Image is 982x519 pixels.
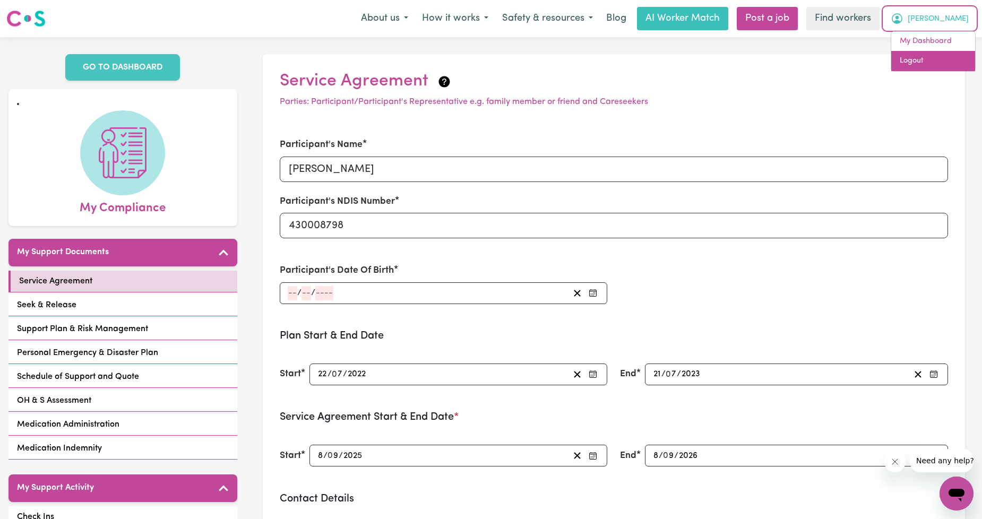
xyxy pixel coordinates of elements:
span: / [661,369,666,379]
label: End [620,367,636,381]
span: OH & S Assessment [17,394,91,407]
span: 0 [332,370,337,378]
a: Blog [600,7,633,30]
h3: Contact Details [280,492,949,505]
input: -- [667,367,677,382]
span: My Compliance [80,195,166,218]
a: Service Agreement [8,271,237,292]
a: GO TO DASHBOARD [65,54,180,81]
a: Personal Emergency & Disaster Plan [8,342,237,364]
a: Medication Administration [8,414,237,436]
button: How it works [415,7,495,30]
span: / [339,451,343,461]
button: My Account [884,7,976,30]
h5: My Support Documents [17,247,109,257]
span: / [297,288,302,298]
h2: Service Agreement [280,71,949,91]
span: / [343,369,347,379]
span: Medication Indemnity [17,442,102,455]
span: / [659,451,663,461]
input: -- [653,367,661,382]
input: -- [332,367,343,382]
input: ---- [678,448,699,463]
span: / [328,369,332,379]
iframe: Message from company [910,449,974,472]
h3: Service Agreement Start & End Date [280,411,949,423]
a: Post a job [737,7,798,30]
span: / [674,451,678,461]
span: 0 [663,452,668,460]
a: Logout [891,51,975,71]
button: My Support Documents [8,239,237,266]
p: Parties: Participant/Participant's Representative e.g. family member or friend and Careseekers [280,96,949,108]
iframe: Button to launch messaging window [940,477,974,511]
div: My Account [891,31,976,72]
a: My Compliance [17,110,229,218]
button: Safety & resources [495,7,600,30]
span: 0 [666,370,671,378]
label: Start [280,367,301,381]
label: End [620,449,636,463]
label: Participant's NDIS Number [280,195,395,209]
a: Find workers [806,7,880,30]
iframe: Close message [884,451,906,472]
h3: Plan Start & End Date [280,330,949,342]
input: -- [302,286,311,300]
a: Careseekers logo [6,6,46,31]
label: Participant's Date Of Birth [280,264,394,278]
a: Medication Indemnity [8,438,237,460]
input: ---- [681,367,701,382]
span: [PERSON_NAME] [908,13,969,25]
input: ---- [347,367,367,382]
span: Medication Administration [17,418,119,431]
input: -- [664,448,675,463]
label: Start [280,449,301,463]
a: Schedule of Support and Quote [8,366,237,388]
img: Careseekers logo [6,9,46,28]
a: AI Worker Match [637,7,728,30]
button: About us [354,7,415,30]
input: ---- [315,286,333,300]
button: My Support Activity [8,474,237,502]
span: / [323,451,328,461]
input: -- [328,448,339,463]
span: Personal Emergency & Disaster Plan [17,347,158,359]
input: -- [288,286,297,300]
a: Seek & Release [8,295,237,316]
span: 0 [328,452,333,460]
input: ---- [343,448,363,463]
span: Seek & Release [17,299,76,312]
span: Schedule of Support and Quote [17,370,139,383]
span: / [311,288,315,298]
span: Service Agreement [19,275,92,288]
label: Participant's Name [280,138,363,152]
span: / [677,369,681,379]
span: Support Plan & Risk Management [17,323,148,335]
input: -- [317,448,323,463]
input: -- [317,367,328,382]
input: -- [653,448,659,463]
a: My Dashboard [891,31,975,51]
a: Support Plan & Risk Management [8,318,237,340]
span: Need any help? [6,7,64,16]
a: OH & S Assessment [8,390,237,412]
h5: My Support Activity [17,483,94,493]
